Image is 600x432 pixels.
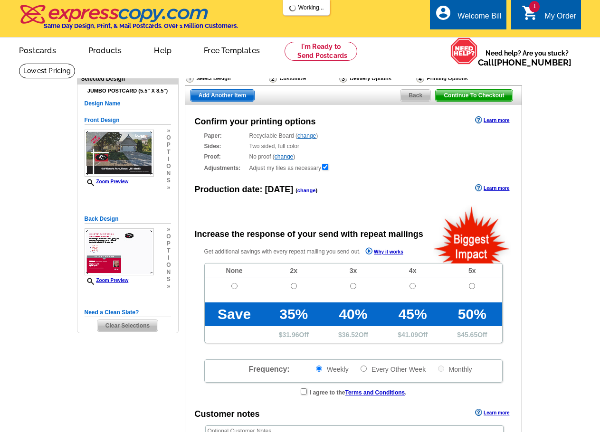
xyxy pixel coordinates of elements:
[195,115,316,128] div: Confirm your printing options
[461,331,477,338] span: 45.65
[85,99,171,108] h5: Design Name
[204,152,503,161] div: No proof ( )
[204,142,503,150] div: Two sided, full color
[19,11,238,29] a: Same Day Design, Print, & Mail Postcards. Over 1 Million Customers.
[264,326,324,343] td: $ Off
[85,179,129,184] a: Zoom Preview
[85,88,171,94] h4: Jumbo Postcard (5.5" x 8.5")
[415,74,498,85] div: Printing Options
[401,331,418,338] span: 41.09
[166,283,171,290] span: »
[544,12,576,25] div: My Order
[529,1,540,12] span: 1
[204,246,424,257] p: Get additional savings with every repeat mailing you send out.
[205,302,264,326] td: Save
[166,254,171,262] span: i
[324,326,383,343] td: $ Off
[4,38,71,61] a: Postcards
[383,302,442,326] td: 45%
[44,22,238,29] h4: Same Day Design, Print, & Mail Postcards. Over 1 Million Customers.
[478,57,571,67] span: Call
[166,240,171,247] span: p
[478,48,576,67] span: Need help? Are you stuck?
[345,389,405,396] a: Terms and Conditions
[365,247,403,257] a: Why it works
[85,116,171,125] h5: Front Design
[166,276,171,283] span: s
[494,57,571,67] a: [PHONE_NUMBER]
[457,12,501,25] div: Welcome Bill
[185,74,268,85] div: Select Design
[264,302,324,326] td: 35%
[475,409,509,416] a: Learn more
[400,89,431,102] a: Back
[416,74,424,83] img: Printing Options & Summary
[204,142,247,150] strong: Sides:
[297,132,316,139] a: change
[275,153,293,160] a: change
[433,205,511,263] img: biggestImpact.png
[195,183,318,196] div: Production date:
[310,389,407,396] strong: I agree to the .
[450,38,478,65] img: help
[205,263,264,278] td: None
[475,116,509,124] a: Learn more
[166,226,171,233] span: »
[383,326,442,343] td: $ Off
[436,90,512,101] span: Continue To Checkout
[204,164,247,172] strong: Adjustments:
[360,365,426,374] label: Every Other Week
[85,278,129,283] a: Zoom Preview
[166,163,171,170] span: o
[442,302,502,326] td: 50%
[268,74,338,85] div: Customize
[283,331,299,338] span: 31.96
[338,74,415,85] div: Delivery Options
[139,38,187,61] a: Help
[324,263,383,278] td: 3x
[295,188,317,193] span: ( )
[166,233,171,240] span: o
[77,74,178,83] div: Selected Design
[85,130,154,177] img: small-thumb.jpg
[361,366,367,372] input: Every Other Week
[383,263,442,278] td: 4x
[166,134,171,141] span: o
[166,141,171,149] span: p
[85,215,171,224] h5: Back Design
[316,366,322,372] input: Weekly
[264,263,324,278] td: 2x
[248,365,289,373] span: Frequency:
[204,152,247,161] strong: Proof:
[166,184,171,191] span: »
[166,127,171,134] span: »
[166,262,171,269] span: o
[166,149,171,156] span: t
[522,4,539,21] i: shopping_cart
[265,185,294,194] span: [DATE]
[400,90,430,101] span: Back
[85,308,171,317] h5: Need a Clean Slate?
[190,89,255,102] a: Add Another Item
[442,263,502,278] td: 5x
[324,302,383,326] td: 40%
[166,170,171,177] span: n
[85,228,154,275] img: small-thumb.jpg
[190,90,254,101] span: Add Another Item
[166,177,171,184] span: s
[342,331,359,338] span: 36.52
[297,188,316,193] a: change
[339,74,347,83] img: Delivery Options
[195,228,423,241] div: Increase the response of your send with repeat mailings
[315,365,349,374] label: Weekly
[195,408,260,421] div: Customer notes
[438,366,444,372] input: Monthly
[166,247,171,254] span: t
[204,131,247,140] strong: Paper:
[204,131,503,140] div: Recyclable Board ( )
[435,4,452,21] i: account_circle
[166,156,171,163] span: i
[475,184,509,192] a: Learn more
[437,365,472,374] label: Monthly
[73,38,137,61] a: Products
